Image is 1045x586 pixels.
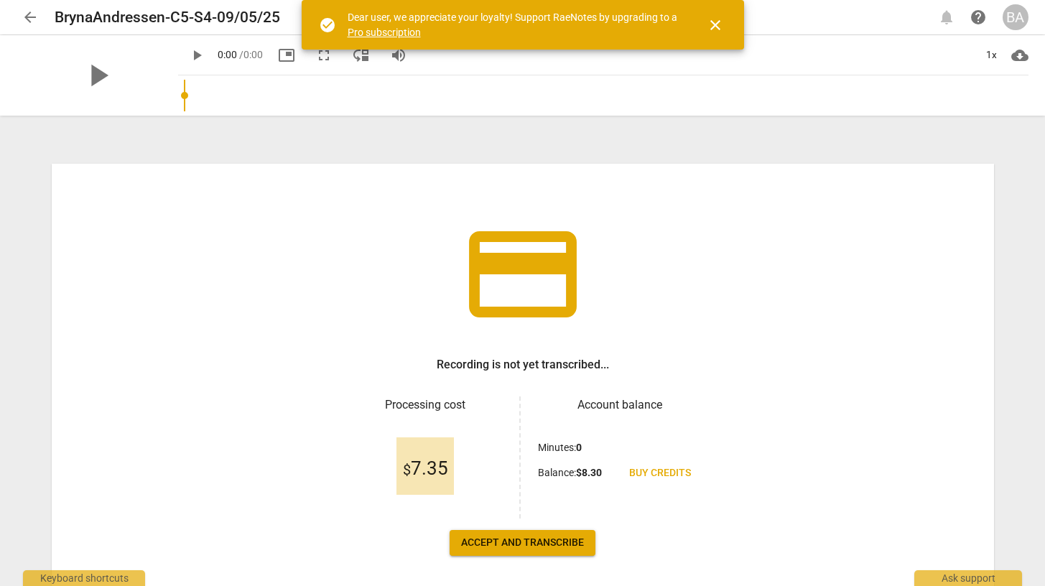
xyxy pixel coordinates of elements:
span: play_arrow [79,57,116,94]
button: Picture in picture [274,42,299,68]
span: / 0:00 [239,49,263,60]
button: Play [184,42,210,68]
span: volume_up [390,47,407,64]
div: Dear user, we appreciate your loyalty! Support RaeNotes by upgrading to a [348,10,681,39]
button: Fullscreen [311,42,337,68]
button: Close [698,8,733,42]
span: fullscreen [315,47,333,64]
button: BA [1003,4,1028,30]
span: cloud_download [1011,47,1028,64]
h3: Recording is not yet transcribed... [437,356,609,373]
span: arrow_back [22,9,39,26]
span: 0:00 [218,49,237,60]
button: Accept and transcribe [450,530,595,556]
p: Balance : [538,465,602,480]
b: 0 [576,442,582,453]
a: Help [965,4,991,30]
a: Buy credits [618,460,702,486]
span: move_down [353,47,370,64]
span: play_arrow [188,47,205,64]
h2: BrynaAndressen-C5-S4-09/05/25 [55,9,280,27]
span: 7.35 [403,458,448,480]
p: Minutes : [538,440,582,455]
span: close [707,17,724,34]
div: 1x [978,44,1005,67]
button: View player as separate pane [348,42,374,68]
div: Ask support [914,570,1022,586]
span: Accept and transcribe [461,536,584,550]
h3: Account balance [538,396,702,414]
span: credit_card [458,210,587,339]
b: $ 8.30 [576,467,602,478]
span: Buy credits [629,466,691,480]
span: check_circle [319,17,336,34]
button: Volume [386,42,412,68]
h3: Processing cost [343,396,508,414]
span: help [970,9,987,26]
a: Pro subscription [348,27,421,38]
span: picture_in_picture [278,47,295,64]
div: Keyboard shortcuts [23,570,145,586]
span: $ [403,461,411,478]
